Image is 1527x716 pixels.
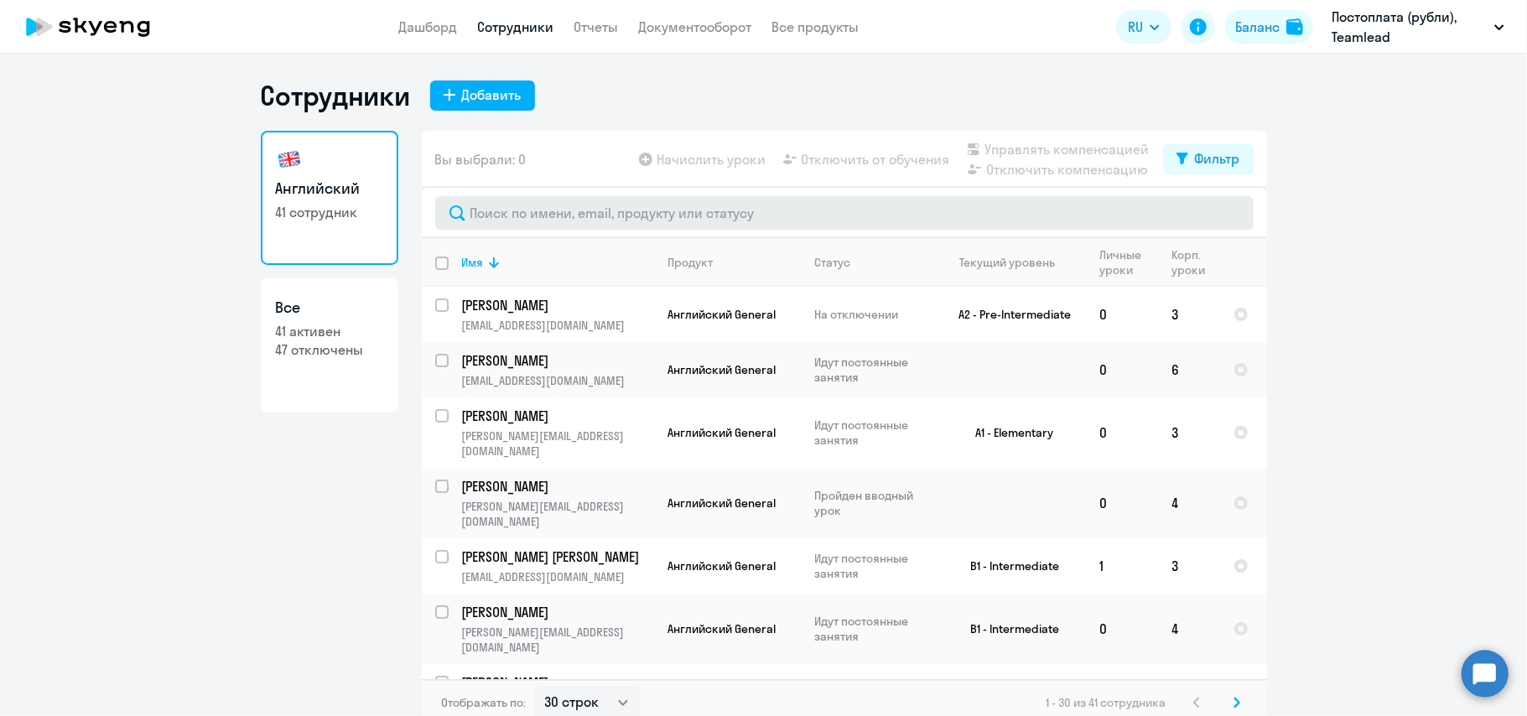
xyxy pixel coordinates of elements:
[462,603,654,621] a: [PERSON_NAME]
[1159,538,1220,594] td: 3
[815,255,851,270] div: Статус
[1087,468,1159,538] td: 0
[574,18,619,35] a: Отчеты
[1235,17,1280,37] div: Баланс
[435,149,527,169] span: Вы выбрали: 0
[261,79,410,112] h1: Сотрудники
[815,355,930,385] p: Идут постоянные занятия
[462,477,654,495] a: [PERSON_NAME]
[462,625,654,655] p: [PERSON_NAME][EMAIL_ADDRESS][DOMAIN_NAME]
[442,695,527,710] span: Отображать по:
[1128,17,1143,37] span: RU
[815,307,930,322] p: На отключении
[1087,538,1159,594] td: 1
[668,255,801,270] div: Продукт
[478,18,554,35] a: Сотрудники
[668,255,714,270] div: Продукт
[462,499,654,529] p: [PERSON_NAME][EMAIL_ADDRESS][DOMAIN_NAME]
[1087,342,1159,397] td: 0
[931,397,1087,468] td: A1 - Elementary
[462,351,652,370] p: [PERSON_NAME]
[668,362,776,377] span: Английский General
[1087,397,1159,468] td: 0
[931,594,1087,664] td: B1 - Intermediate
[1159,594,1220,664] td: 4
[462,296,654,314] a: [PERSON_NAME]
[276,297,383,319] h3: Все
[462,673,652,692] p: [PERSON_NAME]
[815,551,930,581] p: Идут постоянные занятия
[1172,247,1208,278] div: Корп. уроки
[462,547,654,566] a: [PERSON_NAME] [PERSON_NAME]
[668,558,776,573] span: Английский General
[462,373,654,388] p: [EMAIL_ADDRESS][DOMAIN_NAME]
[462,477,652,495] p: [PERSON_NAME]
[668,495,776,511] span: Английский General
[399,18,458,35] a: Дашборд
[959,255,1055,270] div: Текущий уровень
[1159,468,1220,538] td: 4
[772,18,860,35] a: Все продукты
[1100,247,1158,278] div: Личные уроки
[1163,144,1254,174] button: Фильтр
[1087,287,1159,342] td: 0
[1332,7,1488,47] p: Постоплата (рубли), Teamlead
[1100,247,1147,278] div: Личные уроки
[261,278,398,412] a: Все41 активен47 отключены
[261,131,398,265] a: Английский41 сотрудник
[931,287,1087,342] td: A2 - Pre-Intermediate
[430,80,535,111] button: Добавить
[815,488,930,518] p: Пройден вводный урок
[1087,594,1159,664] td: 0
[462,318,654,333] p: [EMAIL_ADDRESS][DOMAIN_NAME]
[944,255,1086,270] div: Текущий уровень
[1323,7,1513,47] button: Постоплата (рубли), Teamlead
[462,407,652,425] p: [PERSON_NAME]
[462,255,484,270] div: Имя
[1172,247,1219,278] div: Корп. уроки
[462,255,654,270] div: Имя
[462,428,654,459] p: [PERSON_NAME][EMAIL_ADDRESS][DOMAIN_NAME]
[1195,148,1240,169] div: Фильтр
[1225,10,1313,44] button: Балансbalance
[815,614,930,644] p: Идут постоянные занятия
[668,621,776,636] span: Английский General
[276,178,383,200] h3: Английский
[462,296,652,314] p: [PERSON_NAME]
[462,569,654,584] p: [EMAIL_ADDRESS][DOMAIN_NAME]
[276,146,303,173] img: english
[815,677,930,707] p: Идут постоянные занятия
[462,673,654,692] a: [PERSON_NAME]
[668,425,776,440] span: Английский General
[435,196,1254,230] input: Поиск по имени, email, продукту или статусу
[1159,397,1220,468] td: 3
[276,340,383,359] p: 47 отключены
[462,407,654,425] a: [PERSON_NAME]
[1159,342,1220,397] td: 6
[462,351,654,370] a: [PERSON_NAME]
[668,307,776,322] span: Английский General
[1159,287,1220,342] td: 3
[276,322,383,340] p: 41 активен
[462,603,652,621] p: [PERSON_NAME]
[276,203,383,221] p: 41 сотрудник
[1047,695,1166,710] span: 1 - 30 из 41 сотрудника
[462,85,522,105] div: Добавить
[1286,18,1303,35] img: balance
[815,418,930,448] p: Идут постоянные занятия
[462,547,652,566] p: [PERSON_NAME] [PERSON_NAME]
[1116,10,1171,44] button: RU
[815,255,930,270] div: Статус
[639,18,752,35] a: Документооборот
[931,538,1087,594] td: B1 - Intermediate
